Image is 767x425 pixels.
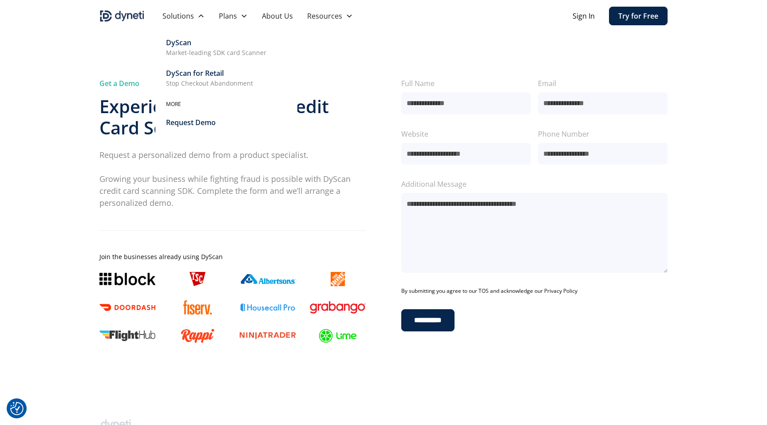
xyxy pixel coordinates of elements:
img: Grabango [310,301,366,314]
img: Ninjatrader logo [240,332,296,339]
label: Email [538,78,668,89]
a: Request Demo [166,115,287,130]
form: Contact 5 Form [401,78,668,331]
img: Revisit consent button [10,402,24,415]
img: The home depot logo [331,272,345,286]
p: Market-leading SDK card Scanner [166,48,266,57]
div: Solutions [155,7,212,25]
h3: Experience DyScan's Credit Card Scanning SDK [99,96,366,138]
label: Additional Message [401,179,668,189]
label: Phone Number [538,129,668,139]
a: Sign In [573,11,595,21]
button: Consent Preferences [10,402,24,415]
a: home [99,9,145,23]
label: Full Name [401,78,531,89]
p: Request a personalized demo from a product specialist. Growing your business while fighting fraud... [99,149,366,209]
a: DyScanMarket-leading SDK card Scanner [166,35,287,59]
div: Resources [307,11,342,21]
div: DyScan [166,37,191,48]
div: Solutions [162,11,194,21]
div: Request Demo [166,117,216,128]
div: MORE [166,100,287,108]
img: Dyneti indigo logo [99,9,145,23]
span: By submitting you agree to our TOS and acknowledge our Privacy Policy [401,287,577,295]
div: Plans [219,11,237,21]
div: DyScan for Retail [166,68,224,79]
a: DyScan for RetailStop Checkout Abandonment [166,66,287,90]
div: Join the businesses already using DyScan [99,252,366,261]
img: Albertsons [240,274,296,284]
img: Doordash logo [99,304,155,311]
img: FlightHub [99,331,155,341]
p: Stop Checkout Abandonment [166,79,253,88]
nav: Solutions [155,25,297,140]
label: Website [401,129,531,139]
a: Try for Free [609,7,668,25]
div: Get a Demo [99,78,366,89]
img: Rappi logo [181,329,214,343]
img: TSC [190,272,206,286]
img: Block logo [99,273,155,285]
img: Housecall Pro [240,303,296,312]
div: Plans [212,7,255,25]
img: Lime Logo [319,329,357,343]
img: Fiserv logo [183,300,212,315]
